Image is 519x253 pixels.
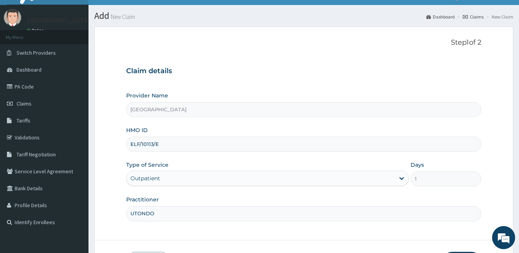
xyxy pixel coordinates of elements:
input: Enter Name [126,206,482,221]
div: Outpatient [130,174,160,182]
a: Online [27,28,45,33]
label: Type of Service [126,161,169,169]
h3: Claim details [126,67,482,75]
label: Days [411,161,424,169]
div: Chat with us now [40,43,129,53]
img: User Image [4,9,21,26]
div: Minimize live chat window [126,4,145,22]
img: d_794563401_company_1708531726252_794563401 [14,39,31,58]
small: New Claim [109,14,135,20]
p: Step 1 of 2 [126,39,482,47]
span: Dashboard [17,66,42,73]
label: HMO ID [126,126,148,134]
a: Claims [463,13,484,20]
span: Tariffs [17,117,30,124]
span: Switch Providers [17,49,56,56]
textarea: Type your message and hit 'Enter' [4,170,147,197]
label: Provider Name [126,92,168,99]
p: [GEOGRAPHIC_DATA] [27,17,90,24]
a: Dashboard [426,13,455,20]
span: Tariff Negotiation [17,151,56,158]
input: Enter HMO ID [126,137,482,152]
li: New Claim [484,13,513,20]
span: Claims [17,100,32,107]
label: Practitioner [126,196,159,203]
h1: Add [94,11,513,21]
span: We're online! [45,77,106,154]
